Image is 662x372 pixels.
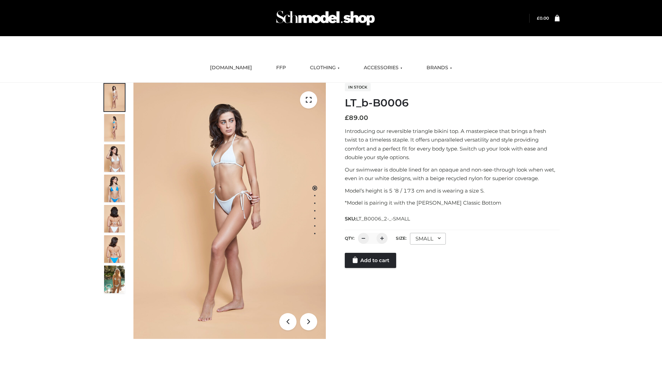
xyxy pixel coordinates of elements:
span: LT_B0006_2-_-SMALL [356,216,410,222]
p: Introducing our reversible triangle bikini top. A masterpiece that brings a fresh twist to a time... [345,127,560,162]
img: ArielClassicBikiniTop_CloudNine_AzureSky_OW114ECO_2-scaled.jpg [104,114,125,142]
img: ArielClassicBikiniTop_CloudNine_AzureSky_OW114ECO_3-scaled.jpg [104,144,125,172]
img: ArielClassicBikiniTop_CloudNine_AzureSky_OW114ECO_8-scaled.jpg [104,235,125,263]
a: Add to cart [345,253,396,268]
bdi: 89.00 [345,114,368,122]
span: £ [345,114,349,122]
a: FFP [271,60,291,75]
a: BRANDS [421,60,457,75]
img: ArielClassicBikiniTop_CloudNine_AzureSky_OW114ECO_4-scaled.jpg [104,175,125,202]
a: £0.00 [537,15,549,21]
a: CLOTHING [305,60,345,75]
img: Schmodel Admin 964 [274,4,377,32]
img: ArielClassicBikiniTop_CloudNine_AzureSky_OW114ECO_1-scaled.jpg [104,84,125,111]
img: ArielClassicBikiniTop_CloudNine_AzureSky_OW114ECO_1 [133,83,326,339]
img: Arieltop_CloudNine_AzureSky2.jpg [104,266,125,293]
span: £ [537,15,540,21]
h1: LT_b-B0006 [345,97,560,109]
span: SKU: [345,215,411,223]
p: Our swimwear is double lined for an opaque and non-see-through look when wet, even in our white d... [345,165,560,183]
p: *Model is pairing it with the [PERSON_NAME] Classic Bottom [345,198,560,207]
img: ArielClassicBikiniTop_CloudNine_AzureSky_OW114ECO_7-scaled.jpg [104,205,125,232]
p: Model’s height is 5 ‘8 / 173 cm and is wearing a size S. [345,186,560,195]
span: In stock [345,83,371,91]
div: SMALL [410,233,446,245]
label: Size: [396,236,407,241]
a: [DOMAIN_NAME] [205,60,257,75]
a: ACCESSORIES [359,60,408,75]
label: QTY: [345,236,354,241]
bdi: 0.00 [537,15,549,21]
